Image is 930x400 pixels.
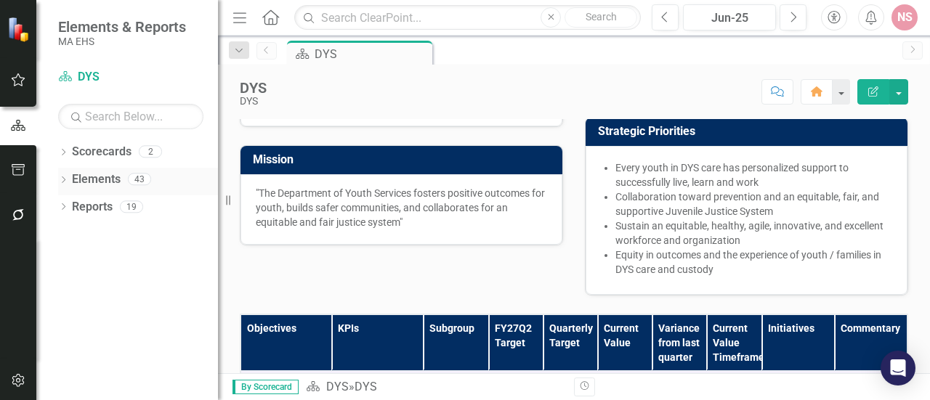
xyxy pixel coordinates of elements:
[881,351,915,385] div: Open Intercom Messenger
[355,380,377,393] div: DYS
[256,186,547,229] p: "The Department of Youth Services fosters positive outcomes for youth, builds safer communities, ...
[241,371,907,398] td: Double-Click to Edit
[139,146,162,158] div: 2
[7,16,33,42] img: ClearPoint Strategy
[315,45,429,63] div: DYS
[891,4,918,30] button: NS
[240,80,267,96] div: DYS
[253,153,555,166] h3: Mission
[598,125,900,138] h3: Strategic Priorities
[58,18,186,36] span: Elements & Reports
[128,174,151,186] div: 43
[565,7,637,28] button: Search
[232,380,299,394] span: By Scorecard
[58,36,186,47] small: MA EHS
[120,200,143,213] div: 19
[58,104,203,129] input: Search Below...
[683,4,776,30] button: Jun-25
[615,160,892,189] li: Every youth in DYS care has personalized support to successfully live, learn and work
[615,189,892,219] li: Collaboration toward prevention and an equitable, fair, and supportive Juvenile Justice System
[306,379,563,396] div: »
[615,219,892,248] li: Sustain an equitable, healthy, agile, innovative, and excellent workforce and organization
[58,69,203,86] a: DYS
[294,5,641,30] input: Search ClearPoint...
[688,9,771,27] div: Jun-25
[326,380,349,393] a: DYS
[72,144,132,160] a: Scorecards
[240,96,267,107] div: DYS
[72,171,121,188] a: Elements
[615,248,892,277] li: Equity in outcomes and the experience of youth / families in DYS care and custody
[586,11,617,23] span: Search
[72,199,113,216] a: Reports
